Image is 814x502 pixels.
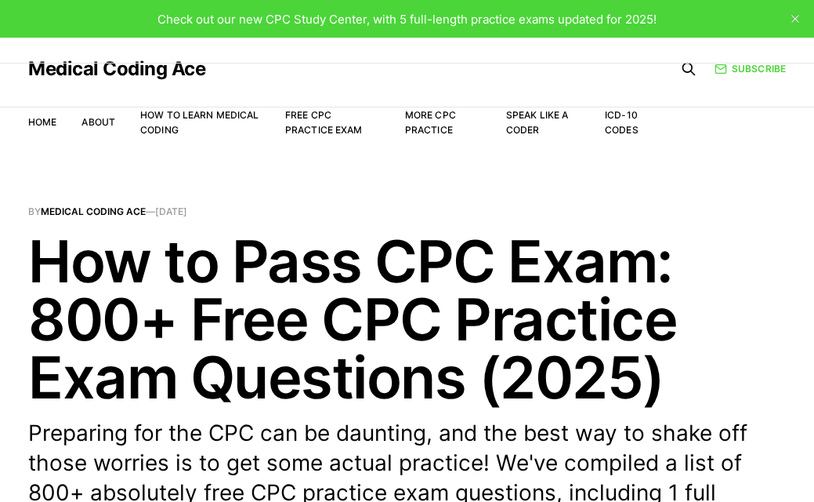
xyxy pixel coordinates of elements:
a: About [81,116,115,128]
a: Free CPC Practice Exam [285,109,363,136]
a: How to Learn Medical Coding [140,109,259,136]
span: By — [28,207,786,216]
a: ICD-10 Codes [605,109,639,136]
a: Home [28,116,56,128]
a: Speak Like a Coder [506,109,568,136]
span: Check out our new CPC Study Center, with 5 full-length practice exams updated for 2025! [157,12,657,27]
time: [DATE] [155,206,187,217]
a: Medical Coding Ace [41,206,146,217]
a: Subscribe [715,61,786,76]
h1: How to Pass CPC Exam: 800+ Free CPC Practice Exam Questions (2025) [28,232,786,406]
a: Medical Coding Ace [28,60,205,78]
a: More CPC Practice [405,109,456,136]
button: close [783,6,808,31]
